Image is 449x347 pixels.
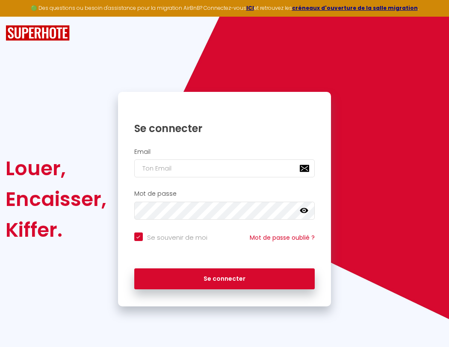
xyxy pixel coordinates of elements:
[6,184,106,215] div: Encaisser,
[6,25,70,41] img: SuperHote logo
[250,233,315,242] a: Mot de passe oublié ?
[134,268,315,290] button: Se connecter
[6,153,106,184] div: Louer,
[246,4,254,12] a: ICI
[134,122,315,135] h1: Se connecter
[134,148,315,156] h2: Email
[6,215,106,245] div: Kiffer.
[134,159,315,177] input: Ton Email
[292,4,418,12] a: créneaux d'ouverture de la salle migration
[134,190,315,197] h2: Mot de passe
